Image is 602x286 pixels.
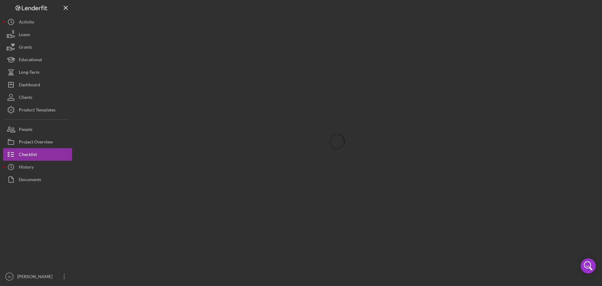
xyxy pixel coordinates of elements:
div: Open Intercom Messenger [581,258,596,273]
button: Clients [3,91,72,104]
button: Educational [3,53,72,66]
button: Checklist [3,148,72,161]
button: Product Templates [3,104,72,116]
div: Product Templates [19,104,55,118]
button: JD[PERSON_NAME] [3,270,72,283]
button: Long-Term [3,66,72,78]
button: Dashboard [3,78,72,91]
div: Dashboard [19,78,40,93]
div: Long-Term [19,66,40,80]
button: Activity [3,16,72,28]
button: Grants [3,41,72,53]
div: [PERSON_NAME] [16,270,56,284]
div: Clients [19,91,32,105]
button: People [3,123,72,136]
div: Grants [19,41,32,55]
button: Project Overview [3,136,72,148]
div: Activity [19,16,34,30]
div: Loans [19,28,30,42]
div: Checklist [19,148,37,162]
div: History [19,161,34,175]
text: JD [8,275,11,278]
div: Documents [19,173,41,187]
button: Loans [3,28,72,41]
button: History [3,161,72,173]
button: Documents [3,173,72,186]
div: Project Overview [19,136,53,150]
div: Educational [19,53,42,67]
div: People [19,123,32,137]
